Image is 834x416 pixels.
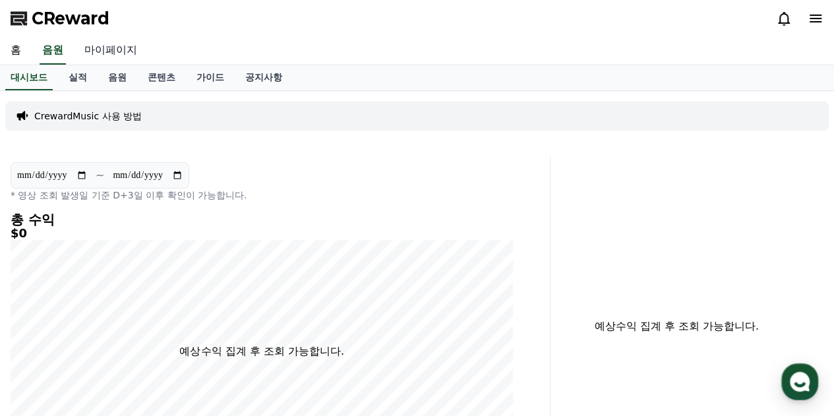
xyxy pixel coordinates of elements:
[87,307,170,340] a: 대화
[11,212,513,227] h4: 총 수익
[58,65,98,90] a: 실적
[11,189,513,202] p: * 영상 조회 발생일 기준 D+3일 이후 확인이 가능합니다.
[4,307,87,340] a: 홈
[11,8,109,29] a: CReward
[186,65,235,90] a: 가이드
[74,37,148,65] a: 마이페이지
[5,65,53,90] a: 대시보드
[204,326,220,337] span: 설정
[170,307,253,340] a: 설정
[98,65,137,90] a: 음원
[32,8,109,29] span: CReward
[137,65,186,90] a: 콘텐츠
[11,227,513,240] h5: $0
[235,65,293,90] a: 공지사항
[96,167,104,183] p: ~
[40,37,66,65] a: 음원
[121,327,136,338] span: 대화
[42,326,49,337] span: 홈
[34,109,142,123] a: CrewardMusic 사용 방법
[179,343,343,359] p: 예상수익 집계 후 조회 가능합니다.
[561,318,792,334] p: 예상수익 집계 후 조회 가능합니다.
